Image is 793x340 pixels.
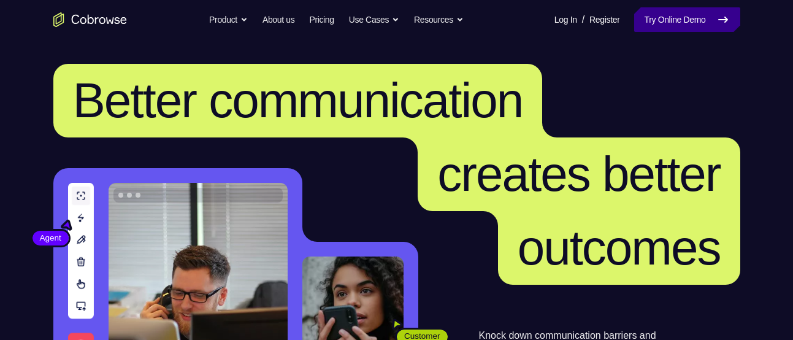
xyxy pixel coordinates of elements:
[262,7,294,32] a: About us
[437,147,720,201] span: creates better
[53,12,127,27] a: Go to the home page
[209,7,248,32] button: Product
[554,7,577,32] a: Log In
[73,73,523,128] span: Better communication
[349,7,399,32] button: Use Cases
[309,7,334,32] a: Pricing
[634,7,740,32] a: Try Online Demo
[518,220,721,275] span: outcomes
[582,12,584,27] span: /
[589,7,619,32] a: Register
[414,7,464,32] button: Resources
